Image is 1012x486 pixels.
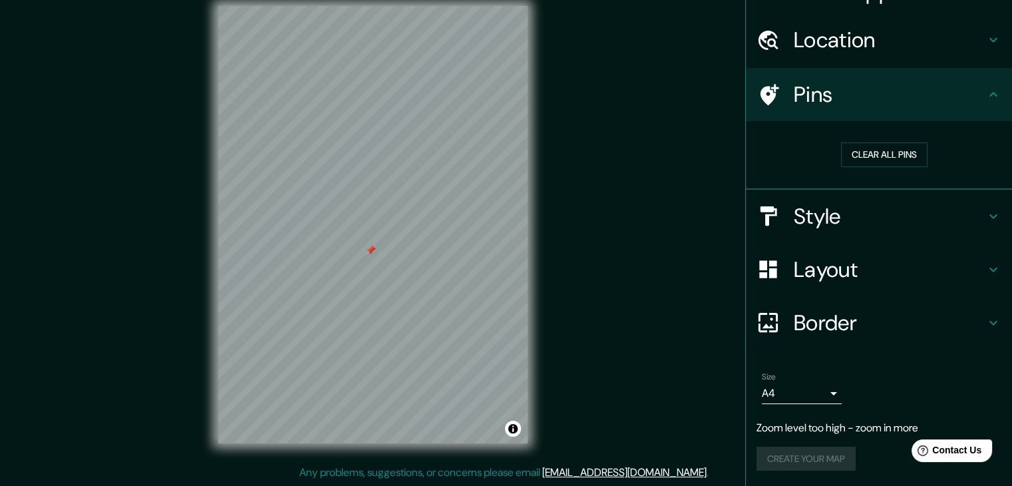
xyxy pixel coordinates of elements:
[746,296,1012,350] div: Border
[794,203,985,230] h4: Style
[794,27,985,53] h4: Location
[218,6,528,443] canvas: Map
[894,434,997,471] iframe: Help widget launcher
[762,383,842,404] div: A4
[299,465,709,481] p: Any problems, suggestions, or concerns please email .
[746,68,1012,121] div: Pins
[794,256,985,283] h4: Layout
[841,142,928,167] button: Clear all pins
[762,371,776,382] label: Size
[709,465,711,481] div: .
[794,81,985,108] h4: Pins
[794,310,985,336] h4: Border
[542,465,707,479] a: [EMAIL_ADDRESS][DOMAIN_NAME]
[711,465,713,481] div: .
[757,420,1001,436] p: Zoom level too high - zoom in more
[505,421,521,437] button: Toggle attribution
[746,13,1012,67] div: Location
[746,243,1012,296] div: Layout
[746,190,1012,243] div: Style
